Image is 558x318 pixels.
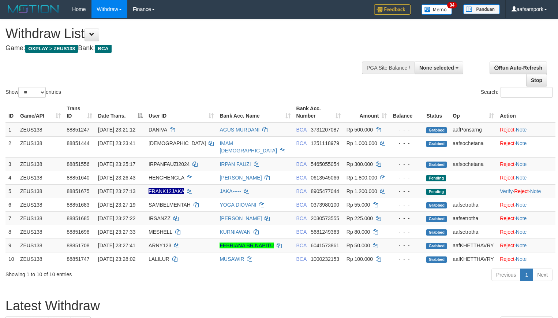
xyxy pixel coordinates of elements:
[393,174,420,181] div: - - -
[5,198,17,211] td: 6
[67,188,89,194] span: 88851675
[311,175,339,181] span: Copy 0613545066 to clipboard
[347,140,377,146] span: Rp 1.000.000
[516,140,527,146] a: Note
[5,45,365,52] h4: Game: Bank:
[149,215,171,221] span: IRSANZZ
[296,256,307,262] span: BCA
[450,252,497,266] td: aafKHETTHAVRY
[67,140,89,146] span: 88851444
[64,102,95,123] th: Trans ID: activate to sort column ascending
[98,215,135,221] span: [DATE] 23:27:22
[530,188,541,194] a: Note
[296,188,307,194] span: BCA
[149,175,184,181] span: HENGHENGLA
[220,215,262,221] a: [PERSON_NAME]
[220,140,277,154] a: IMAM [DEMOGRAPHIC_DATA]
[347,215,373,221] span: Rp 225.000
[25,45,78,53] span: OXPLAY > ZEUS138
[98,202,135,208] span: [DATE] 23:27:19
[17,198,64,211] td: ZEUS138
[500,188,513,194] a: Verify
[516,243,527,248] a: Note
[419,65,454,71] span: None selected
[18,87,46,98] select: Showentries
[220,188,241,194] a: JAKA-----
[516,175,527,181] a: Note
[149,256,169,262] span: LALILUR
[220,202,256,208] a: YOGA DIOVANI
[426,243,447,249] span: Grabbed
[98,127,135,133] span: [DATE] 23:21:12
[95,102,146,123] th: Date Trans.: activate to sort column descending
[497,198,555,211] td: ·
[311,229,339,235] span: Copy 5681249363 to clipboard
[67,127,89,133] span: 88851247
[5,26,365,41] h1: Withdraw List
[415,62,463,74] button: None selected
[447,2,457,8] span: 34
[5,136,17,157] td: 2
[516,229,527,235] a: Note
[426,127,447,133] span: Grabbed
[5,123,17,137] td: 1
[347,188,377,194] span: Rp 1.200.000
[347,175,377,181] span: Rp 1.800.000
[426,189,446,195] span: Pending
[516,202,527,208] a: Note
[500,215,514,221] a: Reject
[296,140,307,146] span: BCA
[516,127,527,133] a: Note
[296,161,307,167] span: BCA
[426,229,447,236] span: Grabbed
[67,161,89,167] span: 88851556
[5,102,17,123] th: ID
[426,141,447,147] span: Grabbed
[5,4,61,15] img: MOTION_logo.png
[17,171,64,184] td: ZEUS138
[17,102,64,123] th: Game/API: activate to sort column ascending
[5,171,17,184] td: 4
[5,211,17,225] td: 7
[5,299,553,313] h1: Latest Withdraw
[311,188,339,194] span: Copy 8905477044 to clipboard
[17,239,64,252] td: ZEUS138
[293,102,344,123] th: Bank Acc. Number: activate to sort column ascending
[463,4,500,14] img: panduan.png
[500,229,514,235] a: Reject
[497,184,555,198] td: · ·
[393,140,420,147] div: - - -
[500,256,514,262] a: Reject
[500,202,514,208] a: Reject
[450,102,497,123] th: Op: activate to sort column ascending
[5,268,227,278] div: Showing 1 to 10 of 10 entries
[98,140,135,146] span: [DATE] 23:23:41
[146,102,217,123] th: User ID: activate to sort column ascending
[516,215,527,221] a: Note
[311,256,339,262] span: Copy 1000232153 to clipboard
[5,252,17,266] td: 10
[311,140,339,146] span: Copy 1251118979 to clipboard
[311,215,339,221] span: Copy 2030573555 to clipboard
[393,228,420,236] div: - - -
[98,161,135,167] span: [DATE] 23:25:17
[514,188,529,194] a: Reject
[17,157,64,171] td: ZEUS138
[149,140,206,146] span: [DEMOGRAPHIC_DATA]
[17,225,64,239] td: ZEUS138
[450,123,497,137] td: aafPonsarng
[526,74,547,86] a: Stop
[497,102,555,123] th: Action
[347,202,370,208] span: Rp 55.000
[497,225,555,239] td: ·
[497,239,555,252] td: ·
[5,225,17,239] td: 8
[98,175,135,181] span: [DATE] 23:26:43
[516,161,527,167] a: Note
[497,252,555,266] td: ·
[17,123,64,137] td: ZEUS138
[481,87,553,98] label: Search:
[311,243,339,248] span: Copy 6041573861 to clipboard
[501,87,553,98] input: Search:
[393,215,420,222] div: - - -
